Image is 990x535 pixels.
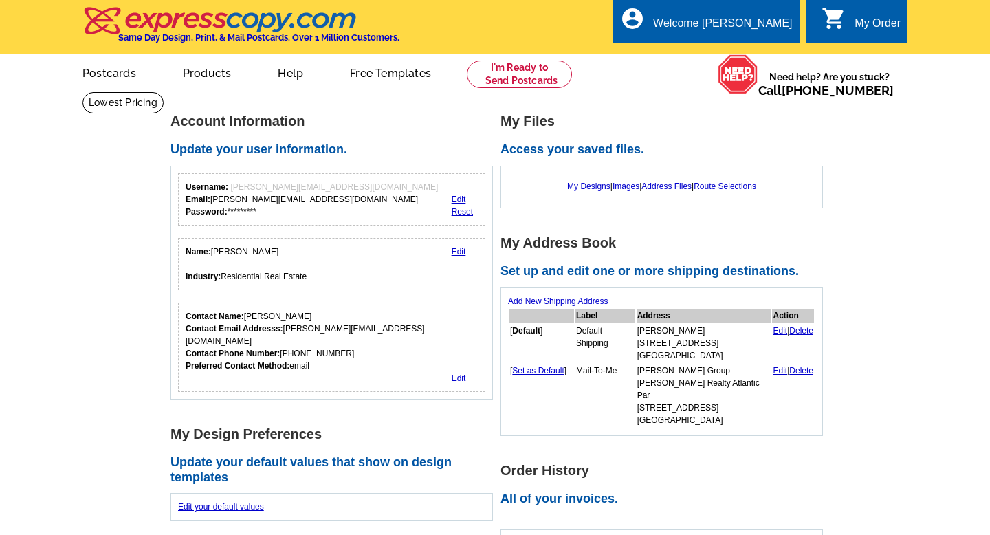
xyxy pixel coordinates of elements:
[508,173,815,199] div: | | |
[653,17,792,36] div: Welcome [PERSON_NAME]
[782,83,894,98] a: [PHONE_NUMBER]
[170,455,500,485] h2: Update your default values that show on design templates
[508,296,608,306] a: Add New Shipping Address
[641,182,692,191] a: Address Files
[170,142,500,157] h2: Update your user information.
[500,492,830,507] h2: All of your invoices.
[452,207,473,217] a: Reset
[170,427,500,441] h1: My Design Preferences
[637,309,771,323] th: Address
[718,54,758,94] img: help
[789,366,813,375] a: Delete
[178,238,485,290] div: Your personal details.
[509,324,574,362] td: [ ]
[186,195,210,204] strong: Email:
[512,366,564,375] a: Set as Default
[452,247,466,256] a: Edit
[178,173,485,226] div: Your login information.
[186,182,228,192] strong: Username:
[772,364,814,427] td: |
[186,361,289,371] strong: Preferred Contact Method:
[186,247,211,256] strong: Name:
[575,364,635,427] td: Mail-To-Me
[256,56,325,88] a: Help
[822,6,846,31] i: shopping_cart
[567,182,610,191] a: My Designs
[328,56,453,88] a: Free Templates
[855,17,901,36] div: My Order
[118,32,399,43] h4: Same Day Design, Print, & Mail Postcards. Over 1 Million Customers.
[82,17,399,43] a: Same Day Design, Print, & Mail Postcards. Over 1 Million Customers.
[758,83,894,98] span: Call
[500,142,830,157] h2: Access your saved files.
[694,182,756,191] a: Route Selections
[161,56,254,88] a: Products
[637,324,771,362] td: [PERSON_NAME] [STREET_ADDRESS] [GEOGRAPHIC_DATA]
[512,326,540,336] b: Default
[637,364,771,427] td: [PERSON_NAME] Group [PERSON_NAME] Realty Atlantic Par [STREET_ADDRESS] [GEOGRAPHIC_DATA]
[186,245,307,283] div: [PERSON_NAME] Residential Real Estate
[773,366,787,375] a: Edit
[186,324,283,334] strong: Contact Email Addresss:
[575,309,635,323] th: Label
[500,114,830,129] h1: My Files
[509,364,574,427] td: [ ]
[186,181,438,218] div: [PERSON_NAME][EMAIL_ADDRESS][DOMAIN_NAME] *********
[500,463,830,478] h1: Order History
[186,207,228,217] strong: Password:
[178,303,485,392] div: Who should we contact regarding order issues?
[186,349,280,358] strong: Contact Phone Number:
[758,70,901,98] span: Need help? Are you stuck?
[178,502,264,512] a: Edit your default values
[500,236,830,250] h1: My Address Book
[773,326,787,336] a: Edit
[60,56,158,88] a: Postcards
[613,182,639,191] a: Images
[772,309,814,323] th: Action
[230,182,438,192] span: [PERSON_NAME][EMAIL_ADDRESS][DOMAIN_NAME]
[620,6,645,31] i: account_circle
[575,324,635,362] td: Default Shipping
[186,312,244,321] strong: Contact Name:
[500,264,830,279] h2: Set up and edit one or more shipping destinations.
[186,310,478,372] div: [PERSON_NAME] [PERSON_NAME][EMAIL_ADDRESS][DOMAIN_NAME] [PHONE_NUMBER] email
[186,272,221,281] strong: Industry:
[170,114,500,129] h1: Account Information
[789,326,813,336] a: Delete
[772,324,814,362] td: |
[452,195,466,204] a: Edit
[822,15,901,32] a: shopping_cart My Order
[452,373,466,383] a: Edit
